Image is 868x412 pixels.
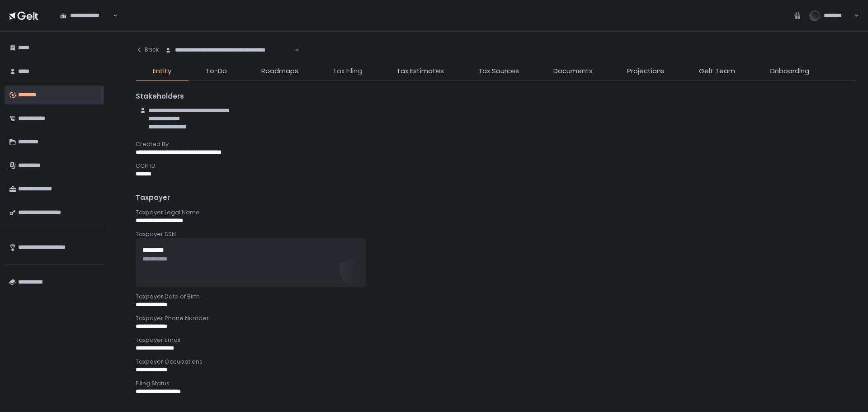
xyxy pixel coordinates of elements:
[136,358,855,366] div: Taxpayer Occupations
[699,66,735,76] span: Gelt Team
[136,208,855,217] div: Taxpayer Legal Name
[136,230,855,238] div: Taxpayer SSN
[396,66,444,76] span: Tax Estimates
[136,140,855,148] div: Created By
[136,379,855,388] div: Filing Status
[136,91,855,102] div: Stakeholders
[769,66,809,76] span: Onboarding
[136,46,159,54] div: Back
[261,66,298,76] span: Roadmaps
[136,162,855,170] div: CCH ID
[153,66,171,76] span: Entity
[627,66,665,76] span: Projections
[206,66,227,76] span: To-Do
[478,66,519,76] span: Tax Sources
[136,336,855,344] div: Taxpayer Email
[293,46,294,55] input: Search for option
[136,401,855,409] div: Mailing Address
[136,314,855,322] div: Taxpayer Phone Number
[136,193,855,203] div: Taxpayer
[159,41,299,60] div: Search for option
[553,66,593,76] span: Documents
[54,6,118,25] div: Search for option
[333,66,362,76] span: Tax Filing
[136,41,159,59] button: Back
[136,293,855,301] div: Taxpayer Date of Birth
